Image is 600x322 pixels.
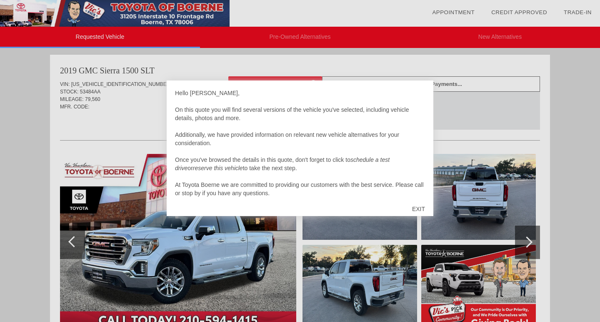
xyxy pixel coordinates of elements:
[193,165,243,171] em: reserve this vehicle
[175,89,425,197] div: Hello [PERSON_NAME], On this quote you will find several versions of the vehicle you've selected,...
[564,9,592,15] a: Trade-In
[404,196,433,221] div: EXIT
[432,9,475,15] a: Appointment
[491,9,547,15] a: Credit Approved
